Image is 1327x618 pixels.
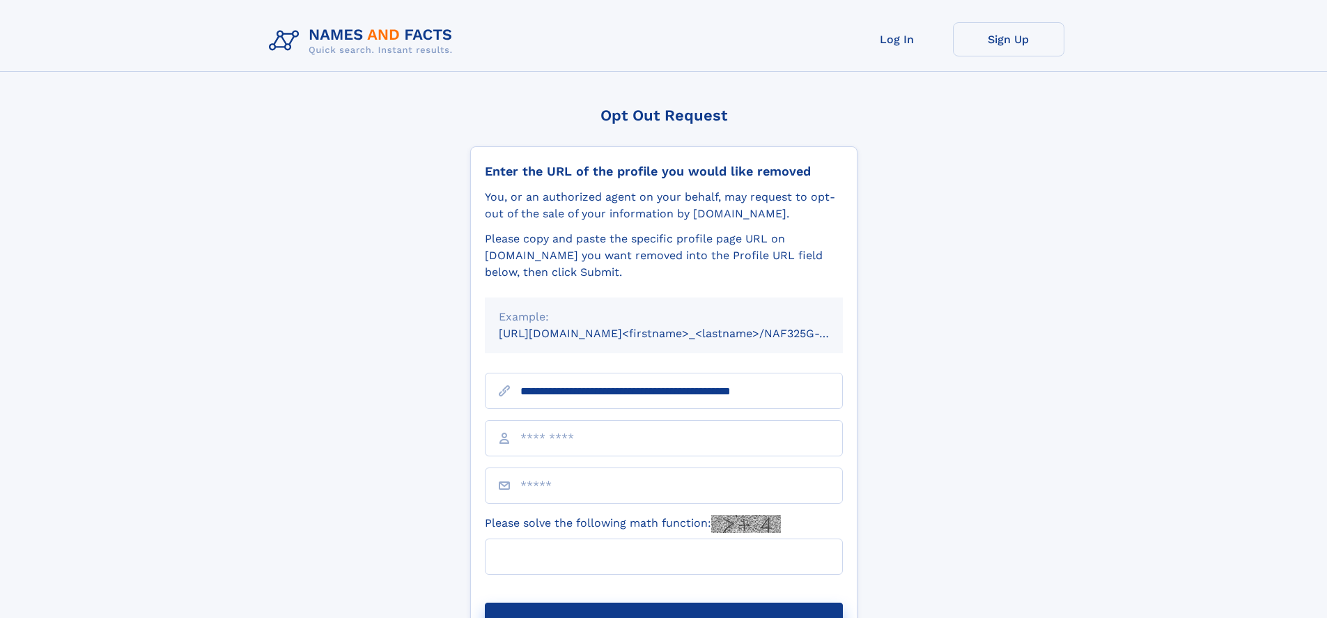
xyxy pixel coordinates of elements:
label: Please solve the following math function: [485,515,781,533]
img: Logo Names and Facts [263,22,464,60]
div: Opt Out Request [470,107,857,124]
div: You, or an authorized agent on your behalf, may request to opt-out of the sale of your informatio... [485,189,843,222]
div: Enter the URL of the profile you would like removed [485,164,843,179]
a: Sign Up [953,22,1064,56]
a: Log In [841,22,953,56]
div: Please copy and paste the specific profile page URL on [DOMAIN_NAME] you want removed into the Pr... [485,231,843,281]
div: Example: [499,309,829,325]
small: [URL][DOMAIN_NAME]<firstname>_<lastname>/NAF325G-xxxxxxxx [499,327,869,340]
